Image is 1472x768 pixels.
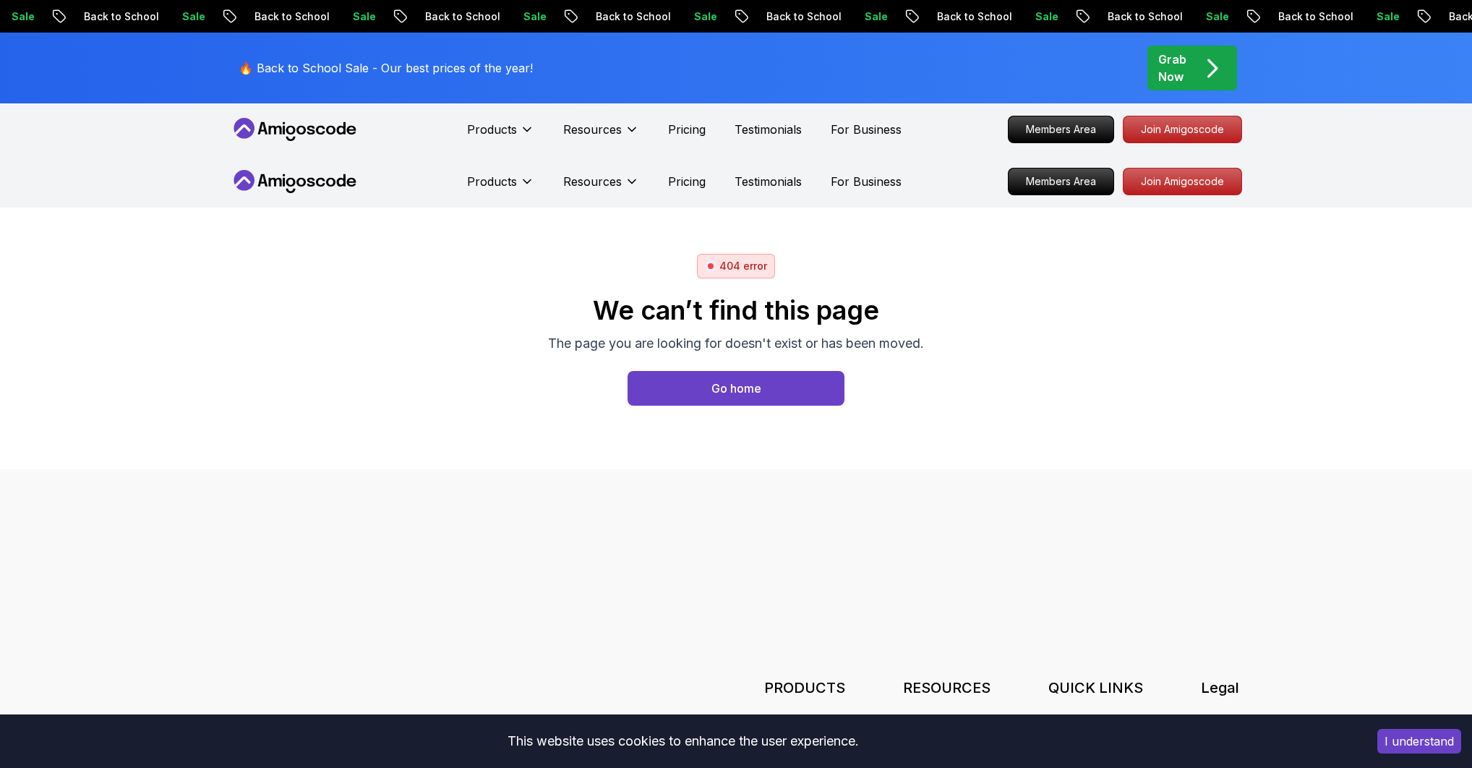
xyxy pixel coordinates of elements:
p: Products [467,173,517,190]
p: Sale [512,9,558,24]
a: Join Amigoscode [1123,116,1242,143]
a: Testimonials [735,121,802,138]
p: Back to School [243,9,341,24]
p: Sale [1024,9,1070,24]
a: For Business [831,173,902,190]
a: Join Amigoscode [1123,168,1242,195]
p: Back to School [755,9,853,24]
a: Members Area [1008,116,1114,143]
a: For Business [831,121,902,138]
button: Go home [628,371,844,406]
a: Pricing [668,173,706,190]
button: Products [467,121,534,150]
p: Resources [563,121,622,138]
p: 404 error [719,259,767,273]
p: Resources [563,173,622,190]
a: Testimonials [735,173,802,190]
a: Home page [628,371,844,406]
p: Sale [1194,9,1241,24]
h2: We can’t find this page [548,296,924,325]
h3: Legal [1201,678,1242,698]
p: Back to School [925,9,1024,24]
p: Back to School [584,9,682,24]
p: Sale [853,9,899,24]
p: Products [467,121,517,138]
p: Back to School [414,9,512,24]
h3: QUICK LINKS [1048,678,1143,698]
a: Pricing [668,121,706,138]
p: Join Amigoscode [1124,168,1241,195]
div: This website uses cookies to enhance the user experience. [11,725,1356,757]
h3: RESOURCES [903,678,990,698]
button: Products [467,173,534,202]
button: Resources [563,121,639,150]
button: Accept cookies [1377,729,1461,754]
a: Members Area [1008,168,1114,195]
p: Sale [171,9,217,24]
div: Go home [711,380,761,397]
p: Members Area [1009,116,1113,142]
p: Sale [1365,9,1411,24]
p: Members Area [1009,168,1113,195]
p: Back to School [1267,9,1365,24]
p: Sale [341,9,388,24]
h3: PRODUCTS [764,678,845,698]
p: The page you are looking for doesn't exist or has been moved. [548,333,924,354]
p: Grab Now [1158,51,1186,85]
button: Resources [563,173,639,202]
p: Join Amigoscode [1124,116,1241,142]
p: Sale [682,9,729,24]
p: Back to School [1096,9,1194,24]
p: 🔥 Back to School Sale - Our best prices of the year! [239,59,533,77]
p: Back to School [72,9,171,24]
